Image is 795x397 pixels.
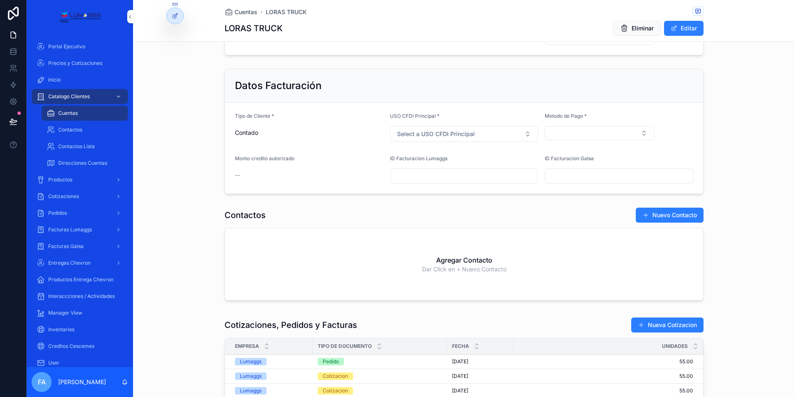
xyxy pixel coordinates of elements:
[452,373,468,380] span: [DATE]
[48,243,84,250] span: Facturas Galsa
[32,355,128,370] a: User
[545,113,587,119] span: Metodo de Pago *
[266,8,307,16] a: LORAS TRUCK
[390,126,538,142] button: Select Button
[32,322,128,337] a: Inventarios
[58,378,106,386] p: [PERSON_NAME]
[48,360,59,366] span: User
[48,293,115,300] span: Interaccciones / Actividades
[318,343,372,350] span: Tipo de Documento
[452,358,509,365] a: [DATE]
[240,358,262,365] div: Lumaggs
[48,343,95,350] span: Creditos Cescemex
[235,129,258,137] span: Contado
[514,358,693,365] a: 55.00
[636,208,704,223] button: Nuevo Contacto
[240,372,262,380] div: Lumaggs
[32,239,128,254] a: Facturas Galsa
[32,72,128,87] a: Inicio
[235,155,294,161] span: Monto credito autorizado
[42,156,128,171] a: Direcciones Cuentas
[48,60,102,67] span: Precios y Cotizaciones
[48,93,90,100] span: Catalogo Clientes
[545,126,654,140] button: Select Button
[48,260,91,266] span: Entregas Chevron
[235,387,308,395] a: Lumaggs
[32,39,128,54] a: Portal Ejecutivo
[452,343,469,350] span: Fecha
[225,319,357,331] h1: Cotizaciones, Pedidos y Facturas
[48,310,82,316] span: Manager View
[662,343,688,350] span: Unidades
[323,358,339,365] div: Pedido
[452,358,468,365] span: [DATE]
[452,387,468,394] span: [DATE]
[225,209,266,221] h1: Contactos
[48,43,85,50] span: Portal Ejecutivo
[436,255,492,265] h2: Agregar Contacto
[225,8,257,16] a: Cuentas
[48,226,92,233] span: Facturas Lumaggs
[390,113,439,119] span: USO CFDI Principal *
[32,172,128,187] a: Productos
[397,130,475,138] span: Select a USO CFDI Principal
[59,10,101,23] img: App logo
[235,113,274,119] span: Tipo de Cliente *
[632,24,654,32] span: Eliminar
[318,372,442,380] a: Cotizacion
[32,89,128,104] a: Catalogo Clientes
[235,79,321,92] h2: Datos Facturación
[545,155,594,161] span: ID Facturacion Galsa
[514,373,693,380] a: 55.00
[42,122,128,137] a: Contactos
[235,8,257,16] span: Cuentas
[235,358,308,365] a: Lumaggs
[48,193,79,200] span: Cotizaciones
[631,318,704,332] button: Nueva Cotizacion
[235,343,259,350] span: Empresa
[32,256,128,270] a: Entregas Chevron
[48,77,61,83] span: Inicio
[48,326,74,333] span: Inventarios
[318,358,442,365] a: Pedido
[48,276,114,283] span: Productos Entrega Chevron
[42,139,128,154] a: Contactos Lista
[323,387,348,395] div: Cotizacion
[318,387,442,395] a: Cotizacion
[235,171,240,179] span: --
[32,289,128,304] a: Interaccciones / Actividades
[58,160,107,166] span: Direcciones Cuentas
[452,373,509,380] a: [DATE]
[58,110,78,117] span: Cuentas
[32,305,128,320] a: Manager View
[32,272,128,287] a: Productos Entrega Chevron
[390,155,447,161] span: ID Facturacion Lumaggs
[32,56,128,71] a: Precios y Cotizaciones
[32,339,128,354] a: Creditos Cescemex
[38,377,46,387] span: FA
[32,222,128,237] a: Facturas Lumaggs
[32,206,128,221] a: Pedidos
[42,106,128,121] a: Cuentas
[514,387,693,394] a: 55.00
[235,372,308,380] a: Lumaggs
[58,143,95,150] span: Contactos Lista
[323,372,348,380] div: Cotizacion
[452,387,509,394] a: [DATE]
[32,189,128,204] a: Cotizaciones
[422,265,506,273] span: Dar Click en + Nuevo Contacto
[27,33,133,367] div: scrollable content
[48,210,67,216] span: Pedidos
[225,22,283,34] h1: LORAS TRUCK
[48,176,72,183] span: Productos
[613,21,661,36] button: Eliminar
[664,21,704,36] button: Editar
[240,387,262,395] div: Lumaggs
[58,127,82,133] span: Contactos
